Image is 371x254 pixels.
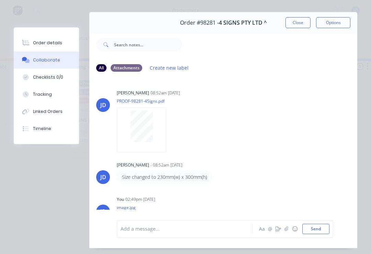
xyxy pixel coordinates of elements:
span: Order #98281 - [180,20,219,26]
div: Attachments [111,64,142,72]
p: image.jpg [117,205,173,210]
button: Close [285,17,311,28]
div: [PERSON_NAME] [117,90,149,96]
div: JD [100,101,106,109]
div: All [96,64,106,72]
div: - 08:52am [DATE] [150,162,182,168]
div: Checklists 0/0 [33,74,63,80]
div: Linked Orders [33,108,63,115]
button: Create new label [146,63,192,72]
div: Timeline [33,126,51,132]
p: Size changed to 230mm(w) x 300mm(h) [122,174,207,181]
input: Search notes... [114,38,182,51]
button: Tracking [14,86,79,103]
div: Order details [33,40,62,46]
button: Checklists 0/0 [14,69,79,86]
button: Options [316,17,350,28]
button: Order details [14,34,79,51]
button: Aa [258,225,266,233]
span: 4 SIGNS PTY LTD ^ [219,20,267,26]
button: Timeline [14,120,79,137]
div: JD [100,173,106,181]
div: 02:49pm [DATE] [125,196,155,203]
div: JD [100,207,106,216]
div: Collaborate [33,57,60,63]
button: Collaborate [14,51,79,69]
div: 08:52am [DATE] [150,90,180,96]
div: Tracking [33,91,52,97]
button: Linked Orders [14,103,79,120]
p: PROOF-98281-4Signs.pdf [117,98,173,104]
div: [PERSON_NAME] [117,162,149,168]
button: Send [302,224,329,234]
button: ☺ [291,225,299,233]
button: @ [266,225,274,233]
div: You [117,196,124,203]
